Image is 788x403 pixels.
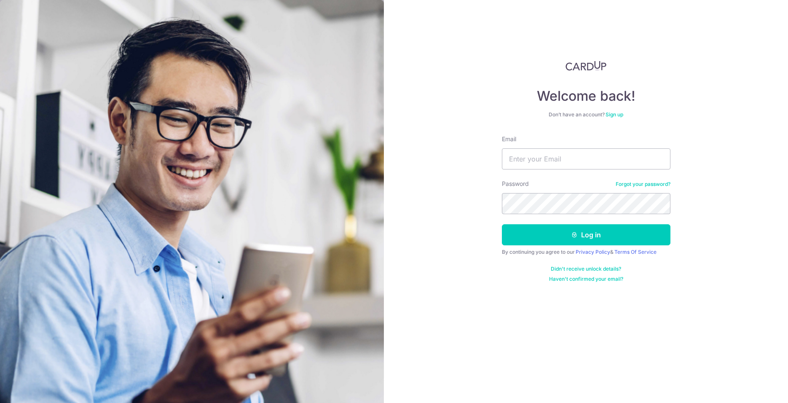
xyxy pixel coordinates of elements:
a: Didn't receive unlock details? [551,266,621,272]
div: By continuing you agree to our & [502,249,670,255]
input: Enter your Email [502,148,670,169]
a: Haven't confirmed your email? [549,276,623,282]
div: Don’t have an account? [502,111,670,118]
a: Forgot your password? [616,181,670,188]
h4: Welcome back! [502,88,670,105]
a: Sign up [606,111,623,118]
img: CardUp Logo [566,61,607,71]
label: Password [502,180,529,188]
label: Email [502,135,516,143]
a: Terms Of Service [614,249,657,255]
a: Privacy Policy [576,249,610,255]
button: Log in [502,224,670,245]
